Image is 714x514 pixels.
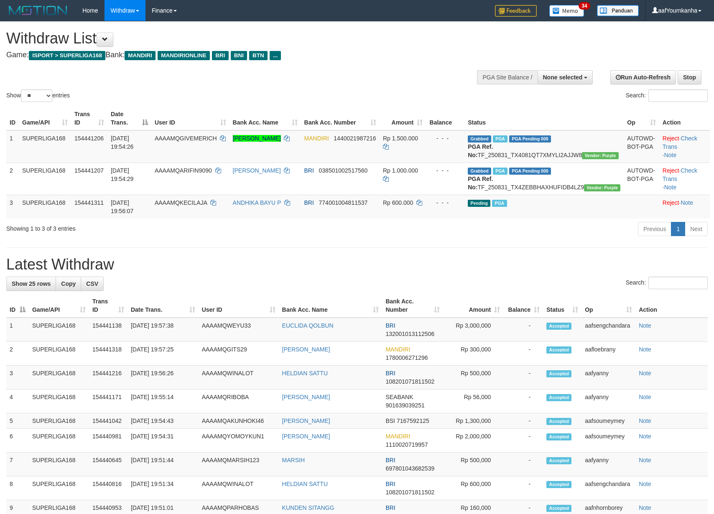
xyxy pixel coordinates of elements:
th: Op: activate to sort column ascending [624,107,659,130]
td: [DATE] 19:54:43 [127,413,199,429]
span: PGA Pending [509,135,551,142]
a: Previous [638,222,671,236]
th: Game/API: activate to sort column ascending [29,294,89,318]
div: Showing 1 to 3 of 3 entries [6,221,291,233]
td: AUTOWD-BOT-PGA [624,130,659,163]
a: [PERSON_NAME] [233,135,281,142]
th: Status: activate to sort column ascending [543,294,581,318]
a: [PERSON_NAME] [282,417,330,424]
td: - [503,342,543,366]
th: Amount: activate to sort column ascending [443,294,503,318]
td: - [503,318,543,342]
td: [DATE] 19:54:31 [127,429,199,453]
span: Vendor URL: https://trx4.1velocity.biz [584,184,620,191]
span: BRI [212,51,228,60]
td: 3 [6,195,19,219]
a: Note [639,370,651,377]
td: SUPERLIGA168 [29,453,89,476]
a: Reject [663,167,679,174]
span: Accepted [546,346,571,354]
span: Grabbed [468,135,491,142]
a: Check Trans [663,167,697,182]
label: Show entries [6,89,70,102]
a: Reject [663,135,679,142]
span: Copy 038501002517560 to clipboard [319,167,368,174]
span: Grabbed [468,168,491,175]
span: 154441207 [74,167,104,174]
a: [PERSON_NAME] [282,433,330,440]
th: ID [6,107,19,130]
span: Copy 1780006271296 to clipboard [385,354,428,361]
label: Search: [626,89,708,102]
td: TF_250831_TX4ZEBBHAXHUFIDB4LZ9 [464,163,624,195]
td: aafsengchandara [581,476,635,500]
a: Note [639,322,651,329]
a: Run Auto-Refresh [610,70,676,84]
span: Copy 108201071811502 to clipboard [385,489,434,496]
span: Rp 600.000 [383,199,413,206]
td: aafsoumeymey [581,413,635,429]
td: 154441138 [89,318,127,342]
span: BTN [249,51,268,60]
a: Show 25 rows [6,277,56,291]
input: Search: [648,277,708,289]
td: AAAAMQRIBOBA [199,389,279,413]
th: Trans ID: activate to sort column ascending [89,294,127,318]
td: AAAAMQGITS29 [199,342,279,366]
td: 1 [6,130,19,163]
img: Feedback.jpg [495,5,537,17]
span: 154441206 [74,135,104,142]
h4: Game: Bank: [6,51,468,59]
a: Note [639,481,651,487]
a: HELDIAN SATTU [282,370,328,377]
td: AAAAMQWEYU33 [199,318,279,342]
span: SEABANK [385,394,413,400]
div: - - - [429,134,461,142]
td: SUPERLIGA168 [29,318,89,342]
th: Amount: activate to sort column ascending [380,107,426,130]
span: BRI [385,481,395,487]
div: PGA Site Balance / [477,70,537,84]
span: Vendor URL: https://trx4.1velocity.biz [582,152,618,159]
span: Copy 1110020719957 to clipboard [385,441,428,448]
span: [DATE] 19:56:07 [111,199,134,214]
h1: Latest Withdraw [6,256,708,273]
span: Copy 1440021987216 to clipboard [334,135,376,142]
a: ANDHIKA BAYU P [233,199,281,206]
td: AAAAMQMARSIH123 [199,453,279,476]
td: Rp 1,300,000 [443,413,503,429]
span: 34 [579,2,590,10]
span: Pending [468,200,490,207]
td: aafyanny [581,366,635,389]
td: 5 [6,413,29,429]
a: Note [639,394,651,400]
th: Trans ID: activate to sort column ascending [71,107,107,130]
td: SUPERLIGA168 [29,429,89,453]
td: 154441171 [89,389,127,413]
td: aafyanny [581,453,635,476]
span: Accepted [546,481,571,488]
span: Copy 108201071811502 to clipboard [385,378,434,385]
span: BRI [304,199,314,206]
td: 8 [6,476,29,500]
span: AAAAMQARIFIN9090 [155,167,212,174]
span: Marked by aafsoumeymey [493,135,507,142]
td: [DATE] 19:51:44 [127,453,199,476]
a: [PERSON_NAME] [282,394,330,400]
span: Copy 697801043682539 to clipboard [385,465,434,472]
td: 154440645 [89,453,127,476]
td: aafsengchandara [581,318,635,342]
td: [DATE] 19:51:34 [127,476,199,500]
span: BRI [385,322,395,329]
h1: Withdraw List [6,30,468,47]
th: Bank Acc. Name: activate to sort column ascending [279,294,382,318]
button: None selected [538,70,593,84]
span: Accepted [546,370,571,377]
span: BRI [304,167,314,174]
b: PGA Ref. No: [468,176,493,191]
span: Copy 132001013112506 to clipboard [385,331,434,337]
th: Status [464,107,624,130]
td: 7 [6,453,29,476]
span: Copy [61,280,76,287]
a: [PERSON_NAME] [233,167,281,174]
